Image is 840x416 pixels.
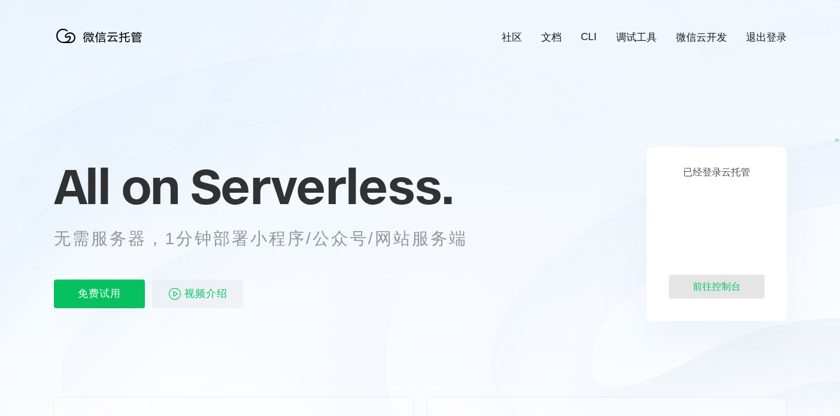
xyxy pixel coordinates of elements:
[683,166,750,179] p: 已经登录云托管
[541,31,562,44] a: 文档
[54,280,145,308] p: 免费试用
[184,280,228,308] span: 视频介绍
[676,31,727,44] a: 微信云开发
[616,31,657,44] a: 调试工具
[190,156,453,216] span: Serverless.
[746,31,787,44] a: 退出登录
[669,275,765,299] div: 前往控制台
[54,40,150,50] a: 微信云托管
[168,287,182,301] img: video_play.svg
[581,31,596,43] a: CLI
[502,31,522,44] a: 社区
[54,24,150,48] img: 微信云托管
[54,156,179,216] span: All on
[54,227,490,251] p: 无需服务器，1分钟部署小程序/公众号/网站服务端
